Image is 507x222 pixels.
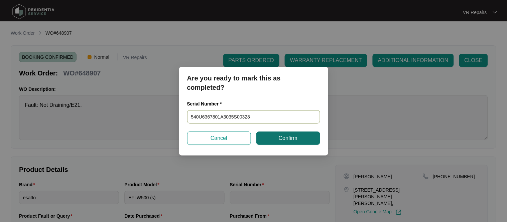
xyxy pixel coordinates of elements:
[279,134,297,142] span: Confirm
[256,132,320,145] button: Confirm
[187,100,227,107] label: Serial Number *
[187,132,251,145] button: Cancel
[187,83,320,92] p: completed?
[187,73,320,83] p: Are you ready to mark this as
[211,134,227,142] span: Cancel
